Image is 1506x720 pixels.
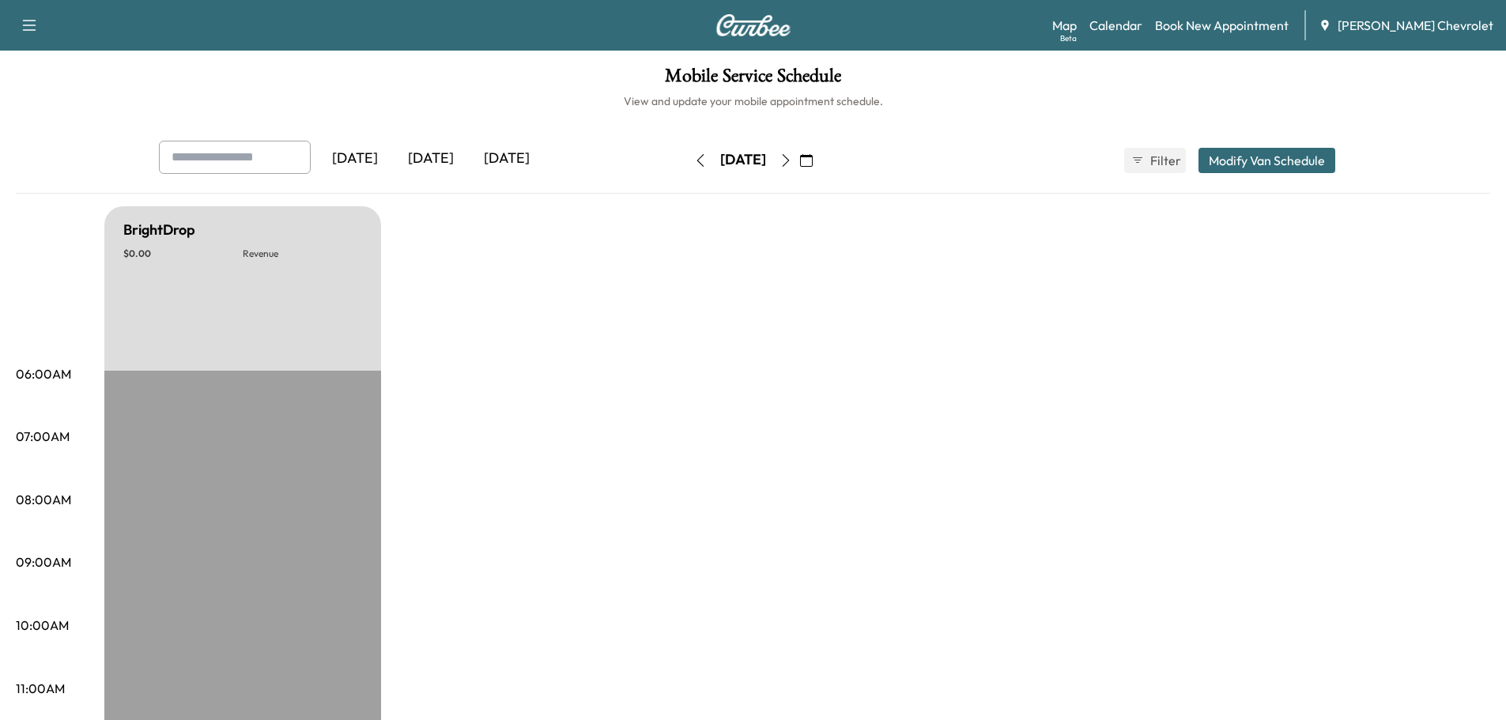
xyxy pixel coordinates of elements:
img: Curbee Logo [715,14,791,36]
div: [DATE] [720,150,766,170]
h5: BrightDrop [123,219,195,241]
p: 11:00AM [16,679,65,698]
p: 09:00AM [16,552,71,571]
div: Beta [1060,32,1077,44]
div: [DATE] [317,141,393,177]
button: Modify Van Schedule [1198,148,1335,173]
a: MapBeta [1052,16,1077,35]
span: [PERSON_NAME] Chevrolet [1338,16,1493,35]
p: 07:00AM [16,427,70,446]
div: [DATE] [469,141,545,177]
p: 08:00AM [16,490,71,509]
p: 10:00AM [16,616,69,635]
div: [DATE] [393,141,469,177]
p: Revenue [243,247,362,260]
p: 06:00AM [16,364,71,383]
a: Calendar [1089,16,1142,35]
span: Filter [1150,151,1179,170]
p: $ 0.00 [123,247,243,260]
button: Filter [1124,148,1186,173]
h6: View and update your mobile appointment schedule. [16,93,1490,109]
h1: Mobile Service Schedule [16,66,1490,93]
a: Book New Appointment [1155,16,1289,35]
